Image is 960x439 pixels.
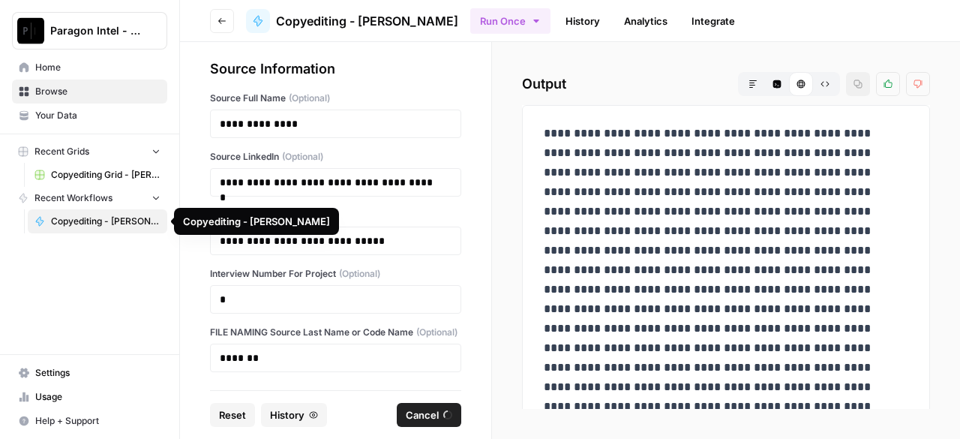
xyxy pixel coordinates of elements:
[289,92,330,105] span: (Optional)
[522,72,930,96] h2: Output
[210,92,461,105] label: Source Full Name
[12,409,167,433] button: Help + Support
[17,17,44,44] img: Paragon Intel - Copyediting Logo
[416,326,457,339] span: (Optional)
[339,267,380,281] span: (Optional)
[210,403,255,427] button: Reset
[210,59,461,80] div: Source Information
[406,407,439,422] span: Cancel
[51,168,160,182] span: Copyediting Grid - [PERSON_NAME]
[12,361,167,385] a: Settings
[50,23,141,38] span: Paragon Intel - Copyediting
[35,61,160,74] span: Home
[51,215,160,228] span: Copyediting - [PERSON_NAME]
[210,267,461,281] label: Interview Number For Project
[246,9,458,33] a: Copyediting - [PERSON_NAME]
[556,9,609,33] a: History
[470,8,550,34] button: Run Once
[12,12,167,50] button: Workspace: Paragon Intel - Copyediting
[12,80,167,104] a: Browse
[12,104,167,128] a: Your Data
[210,326,461,339] label: FILE NAMING Source Last Name or Code Name
[12,385,167,409] a: Usage
[210,209,461,222] label: Relative Role
[12,187,167,209] button: Recent Workflows
[28,163,167,187] a: Copyediting Grid - [PERSON_NAME]
[270,407,304,422] span: History
[615,9,676,33] a: Analytics
[210,150,461,164] label: Source LinkedIn
[682,9,744,33] a: Integrate
[261,403,327,427] button: History
[34,191,112,205] span: Recent Workflows
[268,209,310,222] span: (Optional)
[35,390,160,404] span: Usage
[282,150,323,164] span: (Optional)
[276,12,458,30] span: Copyediting - [PERSON_NAME]
[35,414,160,428] span: Help + Support
[34,145,89,158] span: Recent Grids
[35,85,160,98] span: Browse
[35,366,160,380] span: Settings
[12,56,167,80] a: Home
[35,109,160,122] span: Your Data
[28,209,167,233] a: Copyediting - [PERSON_NAME]
[219,407,246,422] span: Reset
[397,403,461,427] button: Cancel
[12,140,167,163] button: Recent Grids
